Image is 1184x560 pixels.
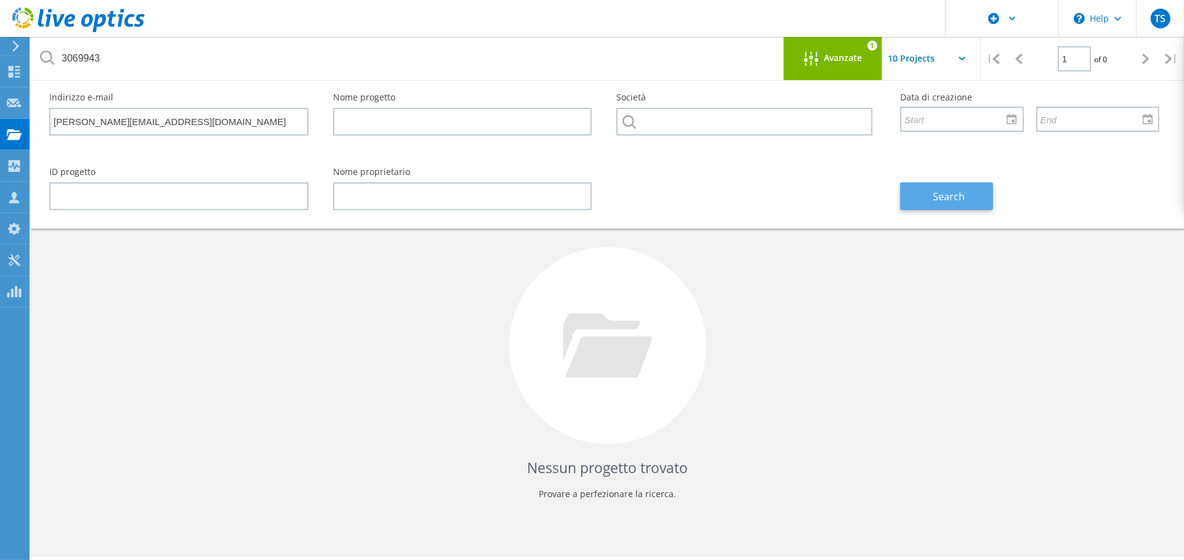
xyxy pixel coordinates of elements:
a: Live Optics Dashboard [12,26,145,34]
button: Search [900,182,993,210]
label: Nome progetto [333,93,592,102]
input: Start [901,107,1013,131]
input: Cerca progetti per nome, proprietario, ID, società e così via [31,37,784,80]
label: Società [616,93,876,102]
label: Nome proprietario [333,168,592,176]
label: Indirizzo e-mail [49,93,308,102]
p: Provare a perfezionare la ricerca. [55,484,1159,504]
label: Data di creazione [900,93,1159,102]
div: | [1159,37,1184,81]
span: of 0 [1094,54,1107,65]
div: | [981,37,1006,81]
svg: \n [1074,13,1085,24]
input: End [1037,107,1150,131]
h4: Nessun progetto trovato [55,458,1159,478]
span: TS [1154,14,1166,23]
span: Search [933,190,965,203]
span: Avanzate [824,54,863,62]
label: ID progetto [49,168,308,176]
